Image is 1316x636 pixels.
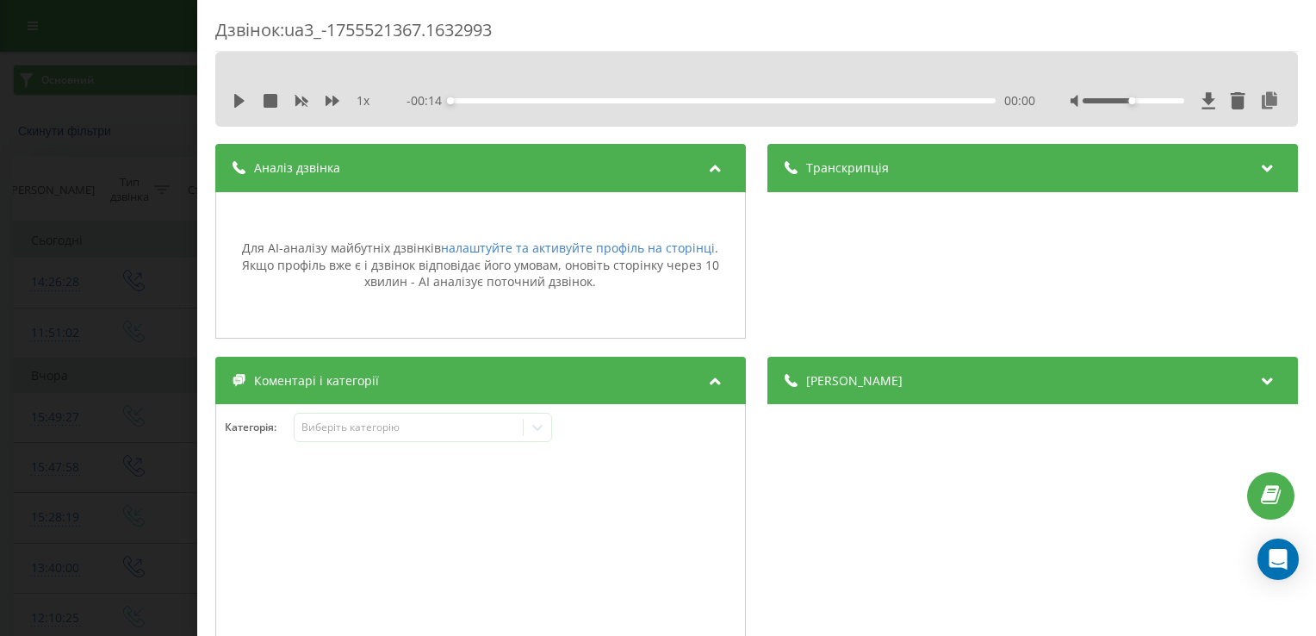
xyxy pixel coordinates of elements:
[1004,92,1035,109] span: 00:00
[225,240,736,290] div: Для AI-аналізу майбутніх дзвінків . Якщо профіль вже є і дзвінок відповідає його умовам, оновіть ...
[301,421,517,434] div: Виберіть категорію
[225,421,294,433] h4: Категорія :
[254,159,340,177] span: Аналіз дзвінка
[357,92,369,109] span: 1 x
[447,97,454,104] div: Accessibility label
[215,18,1298,52] div: Дзвінок : ua3_-1755521367.1632993
[407,92,450,109] span: - 00:14
[442,240,716,256] a: налаштуйте та активуйте профіль на сторінці
[806,372,903,390] span: [PERSON_NAME]
[1257,539,1299,580] div: Open Intercom Messenger
[254,372,379,390] span: Коментарі і категорії
[806,159,889,177] span: Транскрипція
[1129,97,1136,104] div: Accessibility label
